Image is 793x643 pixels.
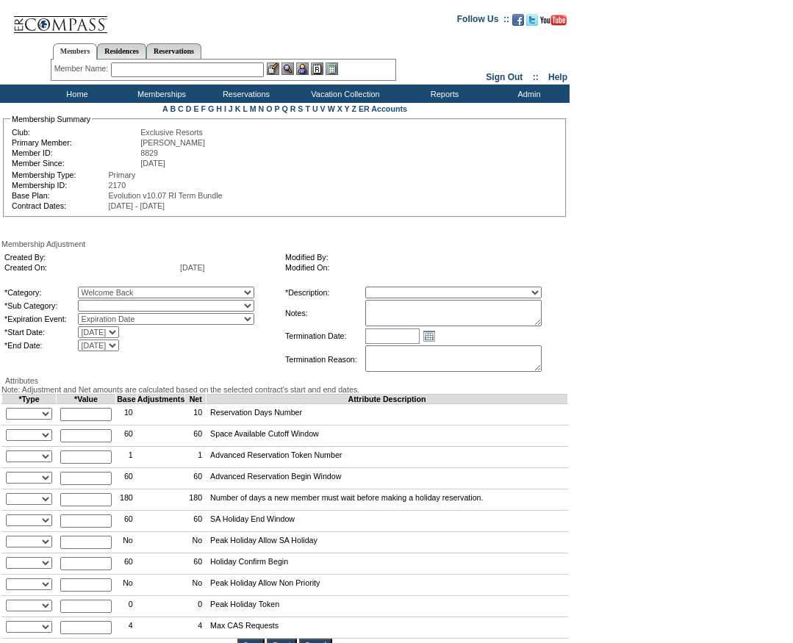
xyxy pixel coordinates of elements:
a: F [201,104,206,113]
td: Vacation Collection [287,85,401,103]
a: P [275,104,280,113]
td: Contract Dates: [12,201,107,210]
td: *Start Date: [4,326,76,338]
td: *Type [2,395,57,404]
a: Become our fan on Facebook [512,18,524,27]
td: Peak Holiday Allow Non Priority [207,575,568,596]
a: ER Accounts [359,104,407,113]
td: Holiday Confirm Begin [207,553,568,575]
a: Reservations [146,43,201,59]
img: b_edit.gif [267,62,279,75]
td: 1 [116,447,137,468]
td: 4 [185,617,207,639]
td: *Expiration Event: [4,313,76,325]
td: 60 [185,468,207,489]
td: Advanced Reservation Begin Window [207,468,568,489]
td: Notes: [285,300,364,326]
div: Note: Adjustment and Net amounts are calculated based on the selected contract's start and end da... [1,385,568,394]
a: A [162,104,168,113]
span: :: [533,72,539,82]
td: 4 [116,617,137,639]
td: *End Date: [4,340,76,351]
img: Become our fan on Facebook [512,14,524,26]
td: Membership Type: [12,170,107,179]
a: T [305,104,310,113]
a: Sign Out [486,72,523,82]
a: Q [281,104,287,113]
a: V [320,104,326,113]
td: Reports [401,85,485,103]
td: No [185,575,207,596]
td: Primary Member: [12,138,139,147]
td: 10 [116,404,137,425]
span: 8829 [140,148,158,157]
td: Created On: [4,263,179,272]
td: Termination Reason: [285,345,364,373]
td: 60 [116,511,137,532]
a: Residences [97,43,146,59]
span: Primary [109,170,136,179]
td: Created By: [4,253,179,262]
td: Peak Holiday Token [207,596,568,617]
td: Memberships [118,85,202,103]
td: Follow Us :: [457,12,509,30]
img: Impersonate [296,62,309,75]
td: *Value [57,395,116,404]
div: Membership Adjustment [1,240,568,248]
td: 60 [116,468,137,489]
span: Evolution v10.07 RI Term Bundle [109,191,223,200]
td: Net [185,395,207,404]
td: SA Holiday End Window [207,511,568,532]
td: Base [116,395,137,404]
td: Advanced Reservation Token Number [207,447,568,468]
td: 60 [116,425,137,447]
td: 60 [185,511,207,532]
a: J [229,104,233,113]
td: Home [33,85,118,103]
td: No [116,575,137,596]
span: [DATE] [180,263,205,272]
a: L [243,104,247,113]
td: Club: [12,128,139,137]
a: E [193,104,198,113]
img: Subscribe to our YouTube Channel [540,15,567,26]
img: Follow us on Twitter [526,14,538,26]
span: [DATE] - [DATE] [109,201,165,210]
td: No [116,532,137,553]
legend: Membership Summary [10,115,92,123]
span: [PERSON_NAME] [140,138,205,147]
td: 60 [116,553,137,575]
td: No [185,532,207,553]
a: D [186,104,192,113]
div: Attributes [1,376,568,385]
img: Compass Home [12,4,108,34]
a: U [312,104,318,113]
a: G [208,104,214,113]
a: H [216,104,222,113]
td: Member ID: [12,148,139,157]
a: O [266,104,272,113]
td: *Description: [285,287,364,298]
a: Y [345,104,350,113]
a: Subscribe to our YouTube Channel [540,18,567,27]
td: Attribute Description [207,395,568,404]
td: Base Plan: [12,191,107,200]
td: 1 [185,447,207,468]
td: 0 [116,596,137,617]
td: Reservations [202,85,287,103]
td: Number of days a new member must wait before making a holiday reservation. [207,489,568,511]
td: *Category: [4,287,76,298]
td: 10 [185,404,207,425]
img: View [281,62,294,75]
td: Membership ID: [12,181,107,190]
td: Modified On: [285,263,560,272]
a: Z [351,104,356,113]
a: Open the calendar popup. [421,328,437,344]
td: Peak Holiday Allow SA Holiday [207,532,568,553]
div: Member Name: [54,62,111,75]
a: B [170,104,176,113]
img: b_calculator.gif [326,62,338,75]
td: 60 [185,553,207,575]
a: K [235,104,241,113]
a: M [250,104,256,113]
